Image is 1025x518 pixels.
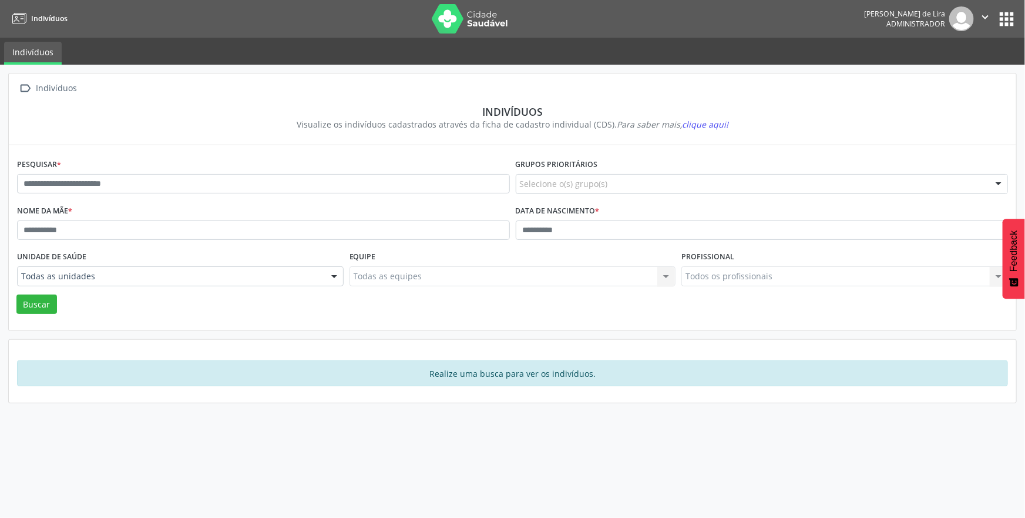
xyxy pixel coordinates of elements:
[17,202,72,220] label: Nome da mãe
[17,156,61,174] label: Pesquisar
[25,118,1000,131] div: Visualize os indivíduos cadastrados através da ficha de cadastro individual (CDS).
[520,178,608,190] span: Selecione o(s) grupo(s)
[516,156,598,174] label: Grupos prioritários
[34,80,79,97] div: Indivíduos
[682,119,728,130] span: clique aqui!
[17,248,86,266] label: Unidade de saúde
[16,295,57,315] button: Buscar
[974,6,996,31] button: 
[17,80,34,97] i: 
[349,248,376,266] label: Equipe
[864,9,945,19] div: [PERSON_NAME] de Lira
[17,360,1008,386] div: Realize uma busca para ver os indivíduos.
[21,270,320,282] span: Todas as unidades
[8,9,68,28] a: Indivíduos
[949,6,974,31] img: img
[31,14,68,24] span: Indivíduos
[516,202,600,220] label: Data de nascimento
[979,11,992,24] i: 
[1003,219,1025,299] button: Feedback - Mostrar pesquisa
[996,9,1017,29] button: apps
[617,119,728,130] i: Para saber mais,
[886,19,945,29] span: Administrador
[25,105,1000,118] div: Indivíduos
[17,80,79,97] a:  Indivíduos
[4,42,62,65] a: Indivíduos
[681,248,734,266] label: Profissional
[1009,230,1019,272] span: Feedback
